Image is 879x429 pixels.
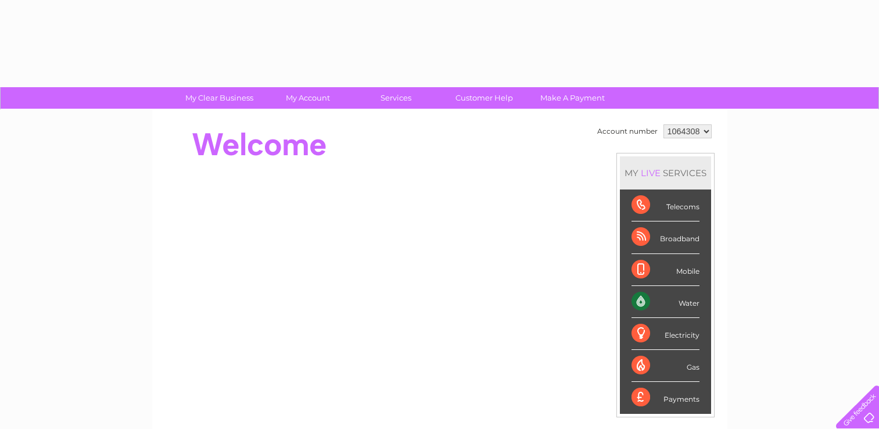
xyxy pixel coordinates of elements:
[632,221,699,253] div: Broadband
[632,190,699,221] div: Telecoms
[436,87,532,109] a: Customer Help
[525,87,620,109] a: Make A Payment
[260,87,356,109] a: My Account
[632,286,699,318] div: Water
[632,318,699,350] div: Electricity
[171,87,267,109] a: My Clear Business
[348,87,444,109] a: Services
[632,382,699,413] div: Payments
[632,350,699,382] div: Gas
[632,254,699,286] div: Mobile
[638,167,663,178] div: LIVE
[594,121,661,141] td: Account number
[620,156,711,190] div: MY SERVICES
